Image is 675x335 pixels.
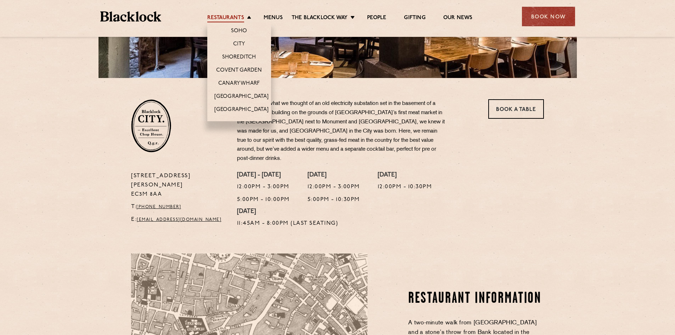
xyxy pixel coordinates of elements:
[488,99,544,119] a: Book a Table
[237,219,338,228] p: 11:45am - 8:00pm (Last Seating)
[522,7,575,26] div: Book Now
[443,15,473,22] a: Our News
[207,15,244,22] a: Restaurants
[136,205,181,209] a: [PHONE_NUMBER]
[378,183,432,192] p: 12:00pm - 10:30pm
[214,93,269,101] a: [GEOGRAPHIC_DATA]
[100,11,162,22] img: BL_Textured_Logo-footer-cropped.svg
[137,218,221,222] a: [EMAIL_ADDRESS][DOMAIN_NAME]
[237,99,446,163] p: When asked what we thought of an old electricity substation set in the basement of a Grade II lis...
[237,208,338,216] h4: [DATE]
[367,15,386,22] a: People
[378,172,432,179] h4: [DATE]
[408,290,544,308] h2: Restaurant Information
[308,172,360,179] h4: [DATE]
[292,15,348,22] a: The Blacklock Way
[237,172,290,179] h4: [DATE] - [DATE]
[222,54,256,62] a: Shoreditch
[131,215,226,224] p: E:
[131,99,171,152] img: City-stamp-default.svg
[308,183,360,192] p: 12:00pm - 3:00pm
[264,15,283,22] a: Menus
[231,28,247,35] a: Soho
[131,172,226,199] p: [STREET_ADDRESS][PERSON_NAME] EC3M 8AA
[237,195,290,205] p: 5:00pm - 10:00pm
[404,15,425,22] a: Gifting
[131,202,226,212] p: T:
[308,195,360,205] p: 5:00pm - 10:30pm
[216,67,262,75] a: Covent Garden
[233,41,245,49] a: City
[214,106,269,114] a: [GEOGRAPHIC_DATA]
[218,80,260,88] a: Canary Wharf
[237,183,290,192] p: 12:00pm - 3:00pm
